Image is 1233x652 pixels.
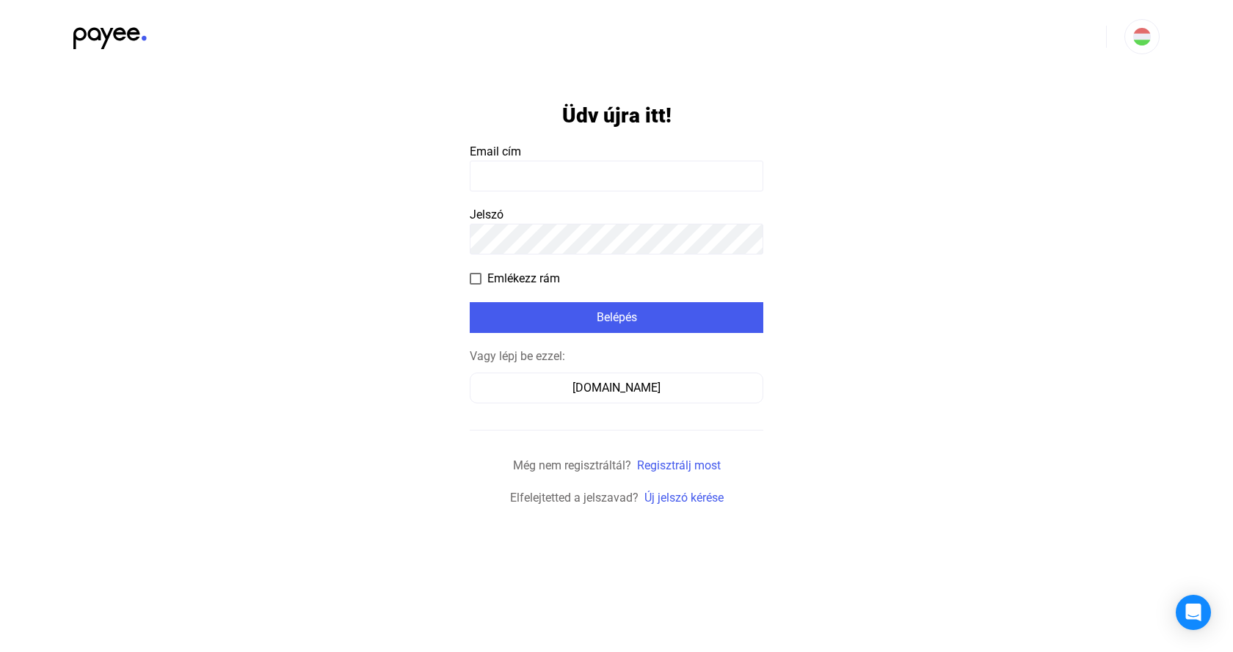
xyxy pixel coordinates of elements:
[73,19,147,49] img: black-payee-blue-dot.svg
[470,302,763,333] button: Belépés
[470,381,763,395] a: [DOMAIN_NAME]
[475,379,758,397] div: [DOMAIN_NAME]
[470,144,521,158] span: Email cím
[510,491,639,505] span: Elfelejtetted a jelszavad?
[470,373,763,403] button: [DOMAIN_NAME]
[644,491,724,505] a: Új jelszó kérése
[513,458,631,472] span: Még nem regisztráltál?
[470,208,503,221] span: Jelszó
[1124,19,1160,54] button: HU
[1176,595,1211,630] div: Open Intercom Messenger
[1133,28,1151,45] img: HU
[637,458,721,472] a: Regisztrálj most
[487,270,560,287] span: Emlékezz rám
[474,309,759,326] div: Belépés
[562,103,672,128] h1: Üdv újra itt!
[470,348,763,365] div: Vagy lépj be ezzel:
